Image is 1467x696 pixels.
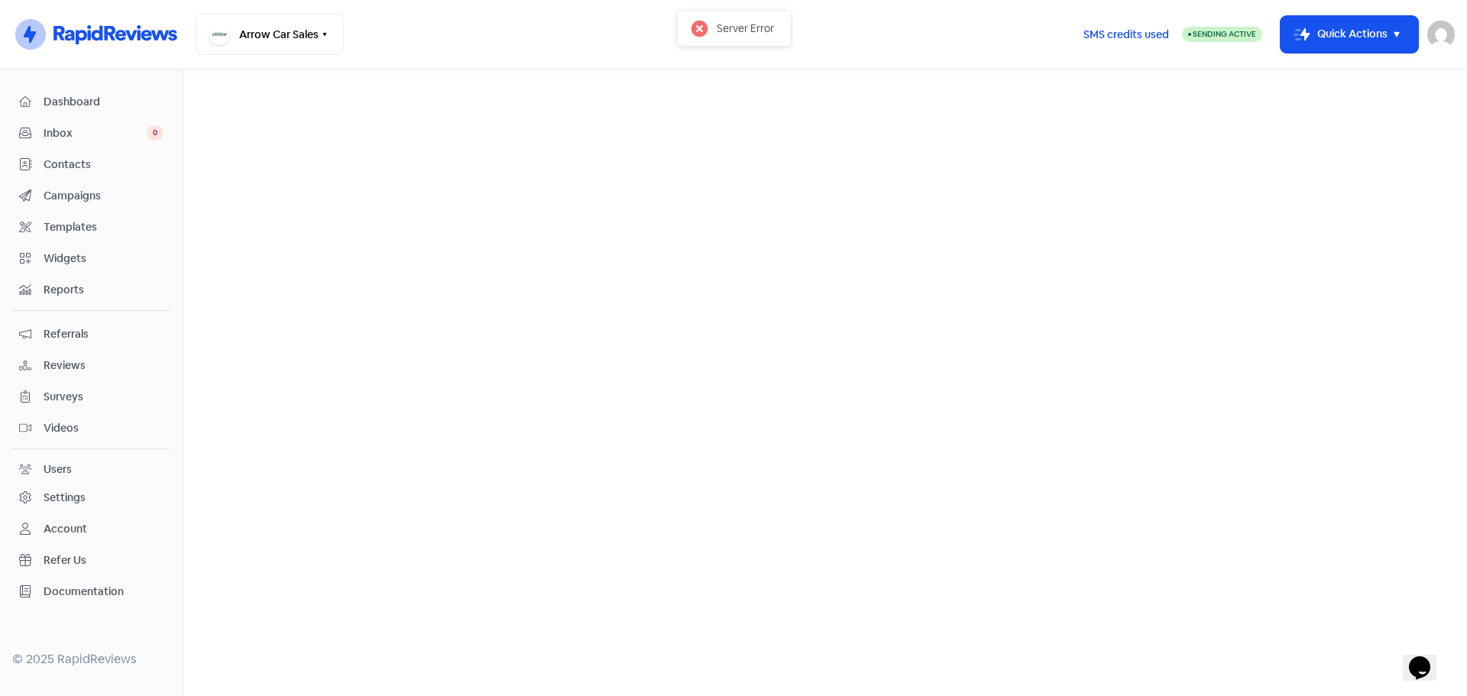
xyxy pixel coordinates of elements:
a: Templates [12,213,170,241]
a: Contacts [12,151,170,179]
div: Server Error [717,20,774,37]
span: Templates [44,219,164,235]
a: Reports [12,276,170,304]
div: © 2025 RapidReviews [12,650,170,668]
span: Documentation [44,584,164,600]
a: Reviews [12,351,170,380]
div: Settings [44,490,86,506]
a: Sending Active [1182,25,1262,44]
a: Referrals [12,320,170,348]
span: Reviews [44,358,164,374]
a: Videos [12,414,170,442]
a: SMS credits used [1070,25,1182,41]
span: Surveys [44,389,164,405]
a: Refer Us [12,546,170,575]
button: Quick Actions [1281,16,1418,53]
span: 0 [147,125,164,141]
span: Contacts [44,157,164,173]
img: User [1427,21,1455,48]
span: Reports [44,282,164,298]
span: Dashboard [44,94,164,110]
a: Dashboard [12,88,170,116]
span: Inbox [44,125,147,141]
a: Inbox 0 [12,119,170,147]
button: Arrow Car Sales [196,14,344,55]
a: Surveys [12,383,170,411]
div: Account [44,521,87,537]
span: Refer Us [44,552,164,568]
span: SMS credits used [1083,27,1169,43]
span: Referrals [44,326,164,342]
iframe: chat widget [1403,635,1452,681]
span: Widgets [44,251,164,267]
a: Account [12,515,170,543]
a: Widgets [12,244,170,273]
a: Documentation [12,578,170,606]
a: Settings [12,484,170,512]
span: Campaigns [44,188,164,204]
a: Campaigns [12,182,170,210]
div: Users [44,461,72,477]
a: Users [12,455,170,484]
span: Sending Active [1193,29,1256,39]
span: Videos [44,420,164,436]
